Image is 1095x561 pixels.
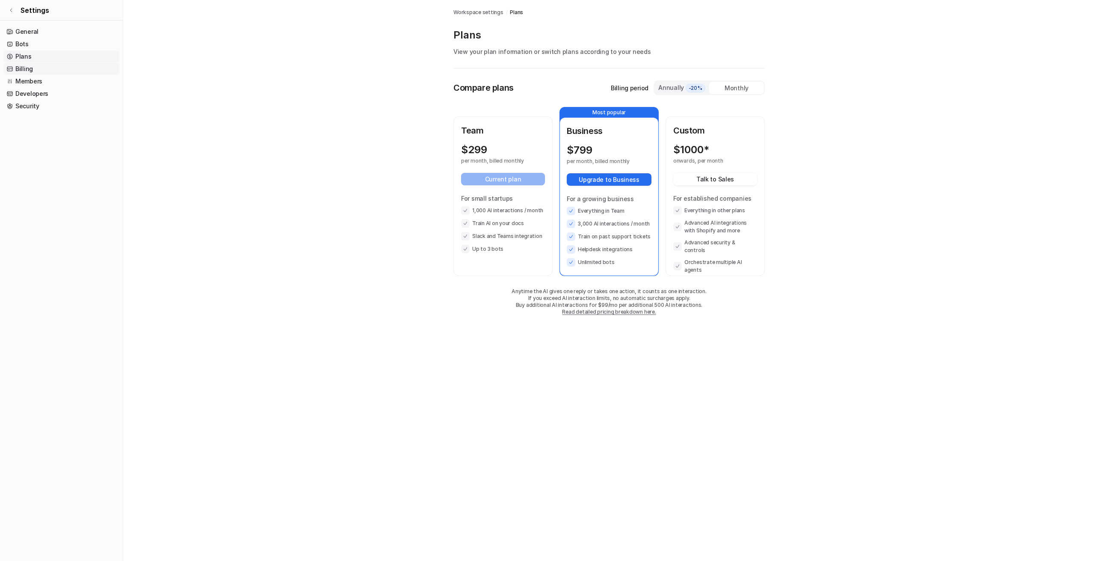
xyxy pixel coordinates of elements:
span: / [506,9,508,16]
button: Current plan [461,173,545,185]
p: View your plan information or switch plans according to your needs [453,47,765,56]
p: $ 799 [567,144,592,156]
a: General [3,26,119,38]
p: Buy additional AI interactions for $99/mo per additional 500 AI interactions. [453,302,765,309]
p: Plans [453,28,765,42]
p: $ 1000* [673,144,709,156]
p: Team [461,124,545,137]
a: Read detailed pricing breakdown here. [562,309,656,315]
p: per month, billed monthly [461,157,530,164]
p: Compare plans [453,81,514,94]
li: Everything in Team [567,207,651,215]
p: $ 299 [461,144,487,156]
p: Most popular [560,107,658,118]
p: For small startups [461,194,545,203]
div: Annually [658,83,706,92]
button: Talk to Sales [673,173,757,185]
a: Plans [3,50,119,62]
p: Billing period [611,83,648,92]
p: per month, billed monthly [567,158,636,165]
li: Helpdesk integrations [567,245,651,254]
span: Settings [21,5,49,15]
li: 1,000 AI interactions / month [461,206,545,215]
a: Security [3,100,119,112]
p: Anytime the AI gives one reply or takes one action, it counts as one interaction. [453,288,765,295]
a: Billing [3,63,119,75]
a: Plans [510,9,523,16]
li: Everything in other plans [673,206,757,215]
li: Train AI on your docs [461,219,545,228]
li: Train on past support tickets [567,232,651,241]
p: For a growing business [567,194,651,203]
a: Workspace settings [453,9,503,16]
li: Unlimited bots [567,258,651,267]
li: Advanced AI integrations with Shopify and more [673,219,757,234]
li: Slack and Teams integration [461,232,545,240]
div: Monthly [709,82,764,94]
li: Orchestrate multiple AI agents [673,258,757,274]
button: Upgrade to Business [567,173,651,186]
p: onwards, per month [673,157,742,164]
p: Business [567,125,651,137]
a: Members [3,75,119,87]
a: Bots [3,38,119,50]
li: Up to 3 bots [461,245,545,253]
span: -20% [686,84,705,92]
li: Advanced security & controls [673,239,757,254]
p: If you exceed AI interaction limits, no automatic surcharges apply. [453,295,765,302]
a: Developers [3,88,119,100]
p: Custom [673,124,757,137]
p: For established companies [673,194,757,203]
li: 3,000 AI interactions / month [567,220,651,228]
